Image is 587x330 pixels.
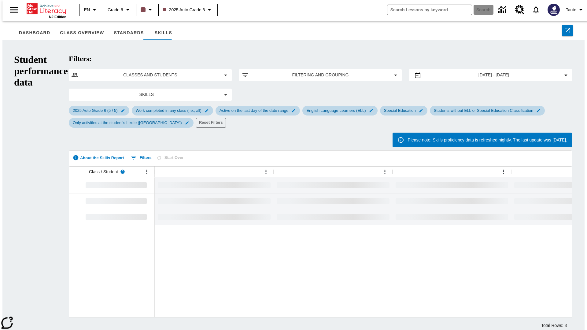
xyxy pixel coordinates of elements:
[430,106,545,116] div: Edit Students without ELL or Special Education Classification filter selected submenu item
[142,167,151,176] button: Open Menu
[83,72,217,78] span: Classes and Students
[109,26,149,40] button: Standards
[49,15,66,19] span: NJ Edition
[544,2,563,18] button: Select a new avatar
[71,71,229,79] button: Select classes and students menu item
[69,118,194,128] div: Edit Only activities at the student's Lexile (Reading) filter selected submenu item
[387,5,472,15] input: search field
[108,7,123,13] span: Grade 6
[302,106,377,116] div: Edit English Language Learners (ELL) filter selected submenu item
[380,167,389,176] button: Open Menu
[495,2,511,18] a: Data Center
[70,153,127,162] button: About the Skills Report
[562,25,573,36] button: Export to CSV
[163,7,205,13] span: 2025 Auto Grade 6
[499,167,508,176] button: Open Menu
[69,108,121,113] span: 2025 Auto Grade 6 (5 / 5)
[138,4,156,15] button: Class color is dark brown. Change class color
[412,71,570,79] button: Select the date range menu item
[478,72,509,78] span: [DATE] - [DATE]
[562,71,570,79] svg: Collapse Date Range Filter
[216,106,300,116] div: Edit Active on the last day of the date range filter selected submenu item
[5,1,23,19] button: Open side menu
[81,4,101,15] button: Language: EN, Select a language
[27,2,66,19] div: Home
[129,153,153,163] button: Show filters
[80,154,124,161] span: About the Skills Report
[548,4,560,16] img: Avatar
[216,108,292,113] span: Active on the last day of the date range
[71,91,229,98] button: Select skills menu item
[380,108,419,113] span: Special Education
[132,108,205,113] span: Work completed in any class (i.e., all)
[69,55,572,63] h2: Filters:
[69,120,186,125] span: Only activities at the student's Lexile ([GEOGRAPHIC_DATA])
[69,106,129,116] div: Edit 2025 Auto Grade 6 (5 / 5) filter selected submenu item
[242,71,400,79] button: Apply filters menu item
[511,2,528,18] a: Resource Center, Will open in new tab
[541,322,567,328] div: Total Rows: 3
[89,169,118,175] span: Class / Student
[14,26,55,40] button: Dashboard
[566,7,576,13] span: Tauto
[430,108,537,113] span: Students without ELL or Special Education Classification
[254,72,387,78] span: Filtering and Grouping
[132,106,213,116] div: Edit Work completed in any class (i.e., all) filter selected submenu item
[76,91,217,98] span: Skills
[149,26,178,40] button: Skills
[261,167,271,176] button: Open Menu
[408,134,567,145] div: Please note: Skills proficiency data is refreshed nightly. The last update was [DATE].
[105,4,134,15] button: Grade: Grade 6, Select a grade
[14,54,68,328] h1: Student performance data
[84,7,90,13] span: EN
[55,26,109,40] button: Class Overview
[563,4,587,15] button: Profile/Settings
[161,4,216,15] button: Class: 2025 Auto Grade 6, Select your class
[380,106,427,116] div: Edit Special Education filter selected submenu item
[118,167,127,176] button: Read more about Class / Student
[303,108,369,113] span: English Language Learners (ELL)
[528,2,544,18] a: Notifications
